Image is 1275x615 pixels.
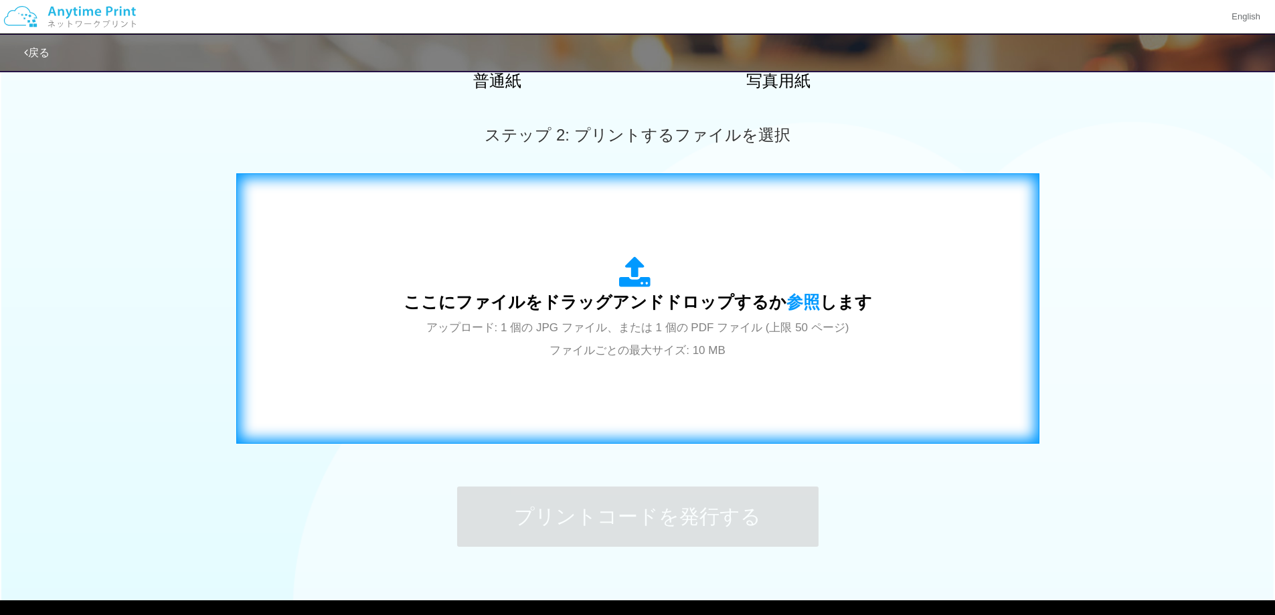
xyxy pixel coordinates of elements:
span: ここにファイルをドラッグアンドドロップするか します [404,292,872,311]
a: 戻る [24,47,50,58]
span: ステップ 2: プリントするファイルを選択 [485,126,790,144]
h2: 普通紙 [380,72,614,90]
h2: 写真用紙 [661,72,896,90]
span: 参照 [786,292,820,311]
span: アップロード: 1 個の JPG ファイル、または 1 個の PDF ファイル (上限 50 ページ) ファイルごとの最大サイズ: 10 MB [426,321,849,357]
button: プリントコードを発行する [457,487,819,547]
